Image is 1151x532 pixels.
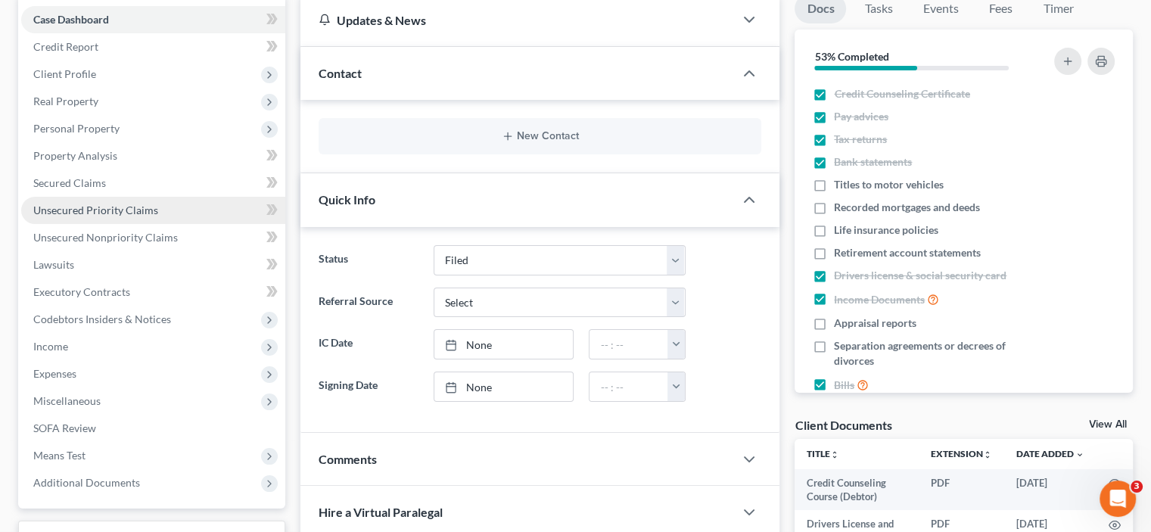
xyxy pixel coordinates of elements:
label: IC Date [311,329,425,359]
span: Additional Documents [33,476,140,489]
span: Appraisal reports [834,316,916,331]
td: PDF [919,469,1004,511]
td: Credit Counseling Course (Debtor) [795,469,919,511]
span: Real Property [33,95,98,107]
a: Date Added expand_more [1016,448,1084,459]
input: -- : -- [589,330,668,359]
span: Pay advices [834,109,888,124]
a: Credit Report [21,33,285,61]
span: Property Analysis [33,149,117,162]
span: Income [33,340,68,353]
span: Drivers license & social security card [834,268,1006,283]
span: Secured Claims [33,176,106,189]
i: unfold_more [830,450,839,459]
span: Contact [319,66,362,80]
a: Lawsuits [21,251,285,278]
span: Income Documents [834,292,925,307]
span: Means Test [33,449,86,462]
span: Hire a Virtual Paralegal [319,505,443,519]
a: Case Dashboard [21,6,285,33]
span: Case Dashboard [33,13,109,26]
strong: 53% Completed [814,50,888,63]
button: New Contact [331,130,749,142]
span: Credit Counseling Certificate [834,86,969,101]
span: Life insurance policies [834,222,938,238]
span: Tax returns [834,132,887,147]
i: unfold_more [983,450,992,459]
div: Client Documents [795,417,891,433]
span: Bills [834,378,854,393]
i: expand_more [1075,450,1084,459]
iframe: Intercom live chat [1100,481,1136,517]
span: Comments [319,452,377,466]
a: Titleunfold_more [807,448,839,459]
a: None [434,330,574,359]
span: Miscellaneous [33,394,101,407]
label: Referral Source [311,288,425,318]
input: -- : -- [589,372,668,401]
a: Property Analysis [21,142,285,170]
label: Status [311,245,425,275]
span: Expenses [33,367,76,380]
div: Updates & News [319,12,716,28]
a: Secured Claims [21,170,285,197]
a: Unsecured Nonpriority Claims [21,224,285,251]
a: View All [1089,419,1127,430]
span: Titles to motor vehicles [834,177,944,192]
span: Client Profile [33,67,96,80]
a: SOFA Review [21,415,285,442]
label: Signing Date [311,372,425,402]
td: [DATE] [1004,469,1097,511]
span: Credit Report [33,40,98,53]
span: Bank statements [834,154,912,170]
span: Codebtors Insiders & Notices [33,313,171,325]
span: 3 [1131,481,1143,493]
a: Executory Contracts [21,278,285,306]
span: Unsecured Nonpriority Claims [33,231,178,244]
span: Separation agreements or decrees of divorces [834,338,1035,369]
span: Quick Info [319,192,375,207]
a: None [434,372,574,401]
span: Executory Contracts [33,285,130,298]
span: SOFA Review [33,422,96,434]
span: Lawsuits [33,258,74,271]
a: Extensionunfold_more [931,448,992,459]
span: Unsecured Priority Claims [33,204,158,216]
span: Recorded mortgages and deeds [834,200,980,215]
span: Retirement account statements [834,245,981,260]
a: Unsecured Priority Claims [21,197,285,224]
span: Personal Property [33,122,120,135]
